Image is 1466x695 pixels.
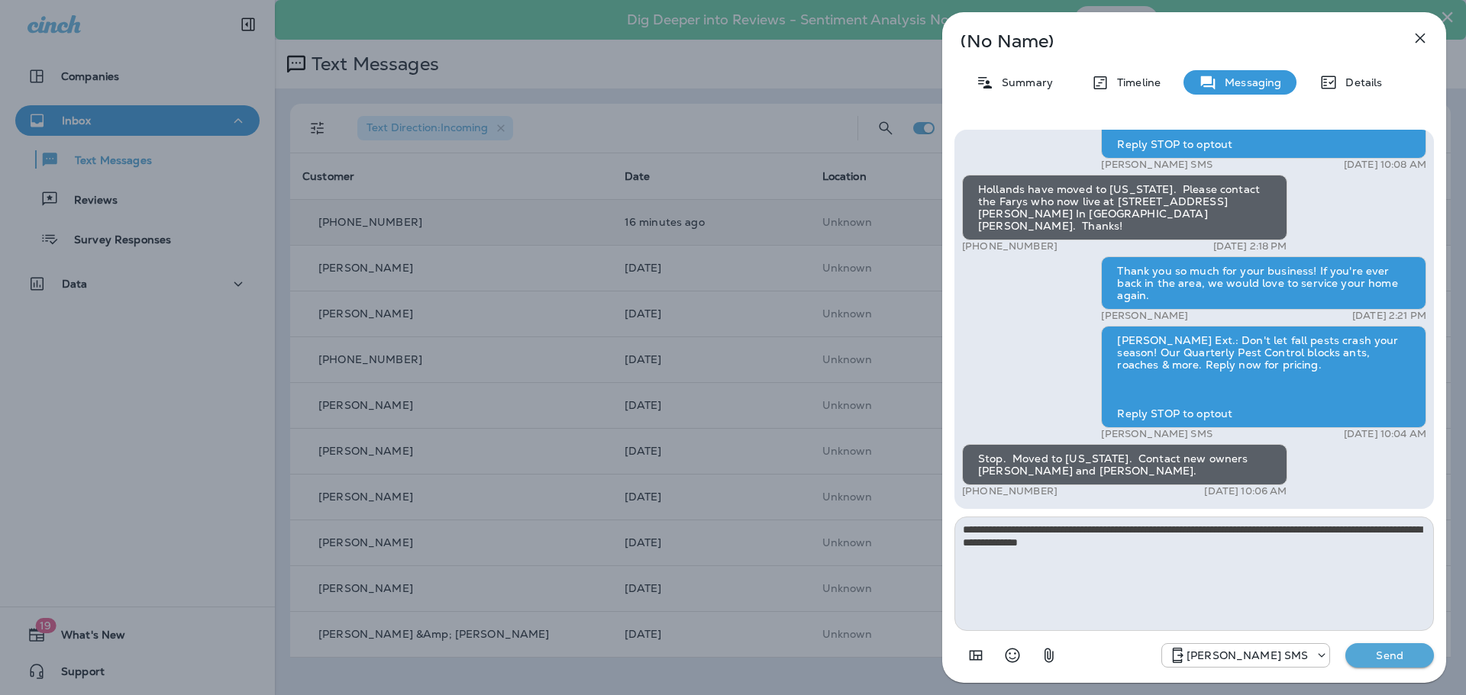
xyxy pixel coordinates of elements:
[962,240,1058,253] p: [PHONE_NUMBER]
[1217,76,1281,88] p: Messaging
[1101,256,1426,310] div: Thank you so much for your business! If you're ever back in the area, we would love to service yo...
[1101,159,1212,171] p: [PERSON_NAME] SMS
[961,640,991,671] button: Add in a premade template
[1162,646,1329,664] div: +1 (757) 760-3335
[1101,428,1212,440] p: [PERSON_NAME] SMS
[1109,76,1161,88] p: Timeline
[1344,428,1426,440] p: [DATE] 10:04 AM
[1213,240,1287,253] p: [DATE] 2:18 PM
[1204,485,1287,497] p: [DATE] 10:06 AM
[962,444,1287,485] div: Stop. Moved to [US_STATE]. Contact new owners [PERSON_NAME] and [PERSON_NAME].
[962,485,1058,497] p: [PHONE_NUMBER]
[1187,649,1308,661] p: [PERSON_NAME] SMS
[1344,159,1426,171] p: [DATE] 10:08 AM
[1101,326,1426,428] div: [PERSON_NAME] Ext.: Don't let fall pests crash your season! Our Quarterly Pest Control blocks ant...
[1345,643,1434,668] button: Send
[997,640,1028,671] button: Select an emoji
[1101,310,1188,322] p: [PERSON_NAME]
[1338,76,1382,88] p: Details
[962,175,1287,240] div: Hollands have moved to [US_STATE]. Please contact the Farys who now live at [STREET_ADDRESS][PERS...
[961,35,1377,47] p: (No Name)
[994,76,1053,88] p: Summary
[1358,648,1422,662] p: Send
[1352,310,1426,322] p: [DATE] 2:21 PM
